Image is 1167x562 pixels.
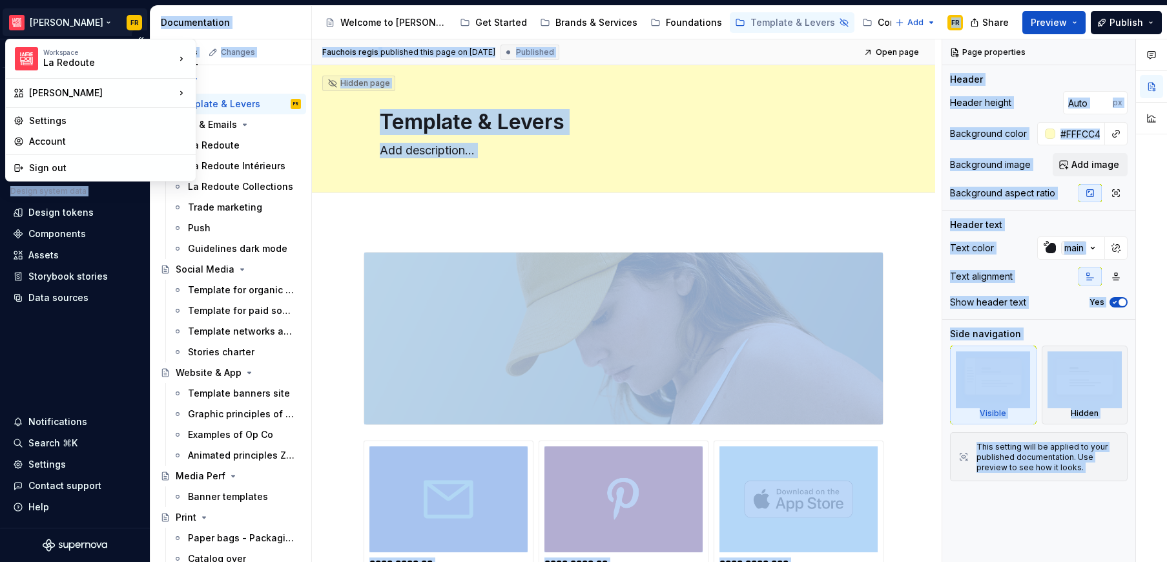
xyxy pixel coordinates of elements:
[43,48,175,56] div: Workspace
[29,135,188,148] div: Account
[29,87,175,99] div: [PERSON_NAME]
[15,47,38,70] img: f15b4b9a-d43c-4bd8-bdfb-9b20b89b7814.png
[43,56,153,69] div: La Redoute
[29,114,188,127] div: Settings
[29,161,188,174] div: Sign out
